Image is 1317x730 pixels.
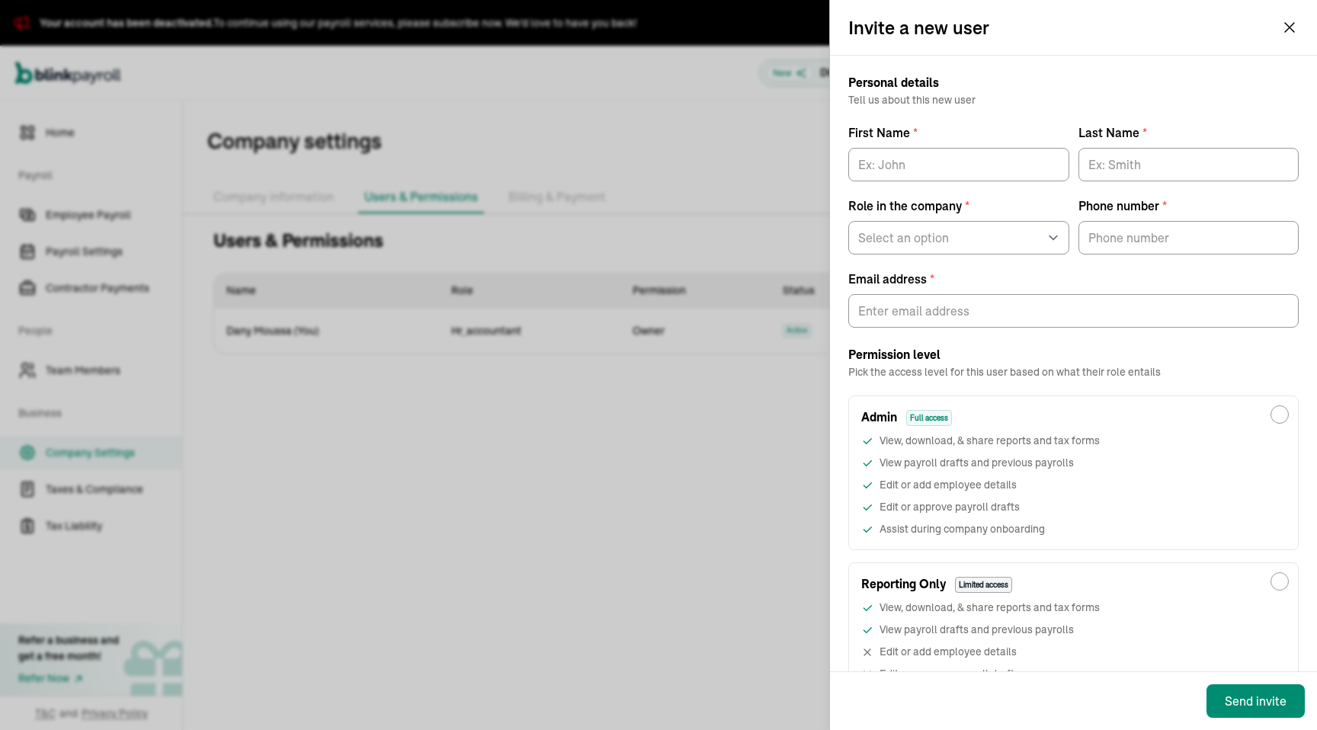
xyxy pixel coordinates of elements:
input: Last Name [1078,148,1299,181]
label: Last Name [1078,123,1299,142]
input: Email address [848,294,1299,328]
div: Edit or approve payroll drafts [861,499,1286,515]
div: View, download, & share reports and tax forms [861,433,1286,449]
div: View, download, & share reports and tax forms [861,600,1286,616]
label: Phone number [1078,197,1299,215]
div: Edit or add employee details [861,477,1286,493]
div: Send invite [1225,692,1287,710]
div: View payroll drafts and previous payrolls [861,622,1286,638]
span: Limited access [955,577,1012,593]
h2: Personal details [848,74,1299,92]
h2: Invite a new user [848,15,989,40]
span: Full access [906,410,952,426]
div: Assist during company onboarding [861,521,1286,537]
h2: Permission level [848,346,1299,364]
input: AdminFull access View, download, & share reports and tax formsView payroll drafts and previous pa... [1271,405,1289,424]
div: Edit or approve payroll drafts [861,666,1286,682]
div: Edit or add employee details [861,644,1286,660]
span: Admin [861,408,897,427]
input: Reporting OnlyLimited access View, download, & share reports and tax formsView payroll drafts and... [1271,572,1289,591]
label: Email address [848,270,1299,288]
button: Send invite [1206,684,1305,718]
input: First Name [848,148,1069,181]
p: Tell us about this new user [848,92,1299,108]
div: View payroll drafts and previous payrolls [861,455,1286,471]
span: Reporting Only [861,575,946,594]
p: Pick the access level for this user based on what their role entails [848,364,1299,380]
label: First Name [848,123,1069,142]
label: Role in the company [848,197,1069,215]
input: Phone number [1078,221,1299,255]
